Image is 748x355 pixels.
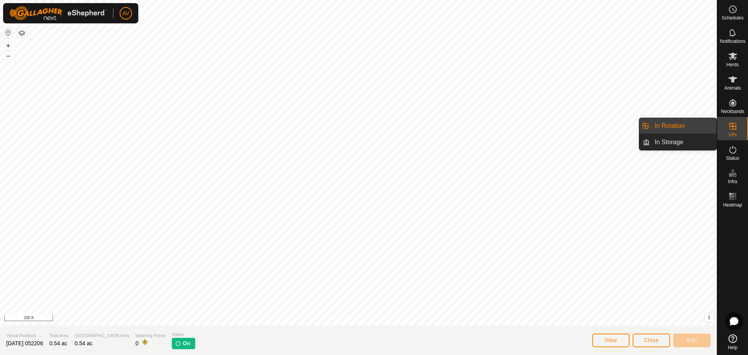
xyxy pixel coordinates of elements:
[728,345,737,350] span: Help
[639,118,716,134] li: In Rotation
[720,39,745,44] span: Notifications
[723,203,742,207] span: Heatmap
[654,121,684,131] span: In Rotation
[136,332,166,339] span: Watering Points
[136,340,139,346] span: 0
[592,334,630,347] button: View
[708,314,710,321] span: i
[726,156,739,161] span: Status
[4,28,13,37] button: Reset Map
[721,109,744,114] span: Neckbands
[183,339,190,348] span: On
[705,313,713,322] button: i
[4,51,13,60] button: –
[4,41,13,50] button: +
[724,86,741,90] span: Animals
[650,118,716,134] a: In Rotation
[673,334,711,347] button: Edit
[49,340,67,346] span: 0.54 ac
[722,16,743,20] span: Schedules
[605,337,617,343] span: View
[717,331,748,353] a: Help
[122,9,129,18] span: AV
[726,62,739,67] span: Herds
[654,138,683,147] span: In Storage
[17,28,26,38] button: Map Layers
[49,332,69,339] span: Total Area
[75,340,93,346] span: 0.54 ac
[75,332,129,339] span: [GEOGRAPHIC_DATA] Area
[639,134,716,150] li: In Storage
[366,315,389,322] a: Contact Us
[6,340,43,346] span: [DATE] 052206
[728,179,737,184] span: Infra
[9,6,107,20] img: Gallagher Logo
[687,337,697,343] span: Edit
[328,315,357,322] a: Privacy Policy
[172,331,195,338] span: Status
[175,340,181,346] img: turn-on
[633,334,670,347] button: Close
[644,337,659,343] span: Close
[6,332,43,339] span: Virtual Paddock
[650,134,716,150] a: In Storage
[728,132,737,137] span: VPs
